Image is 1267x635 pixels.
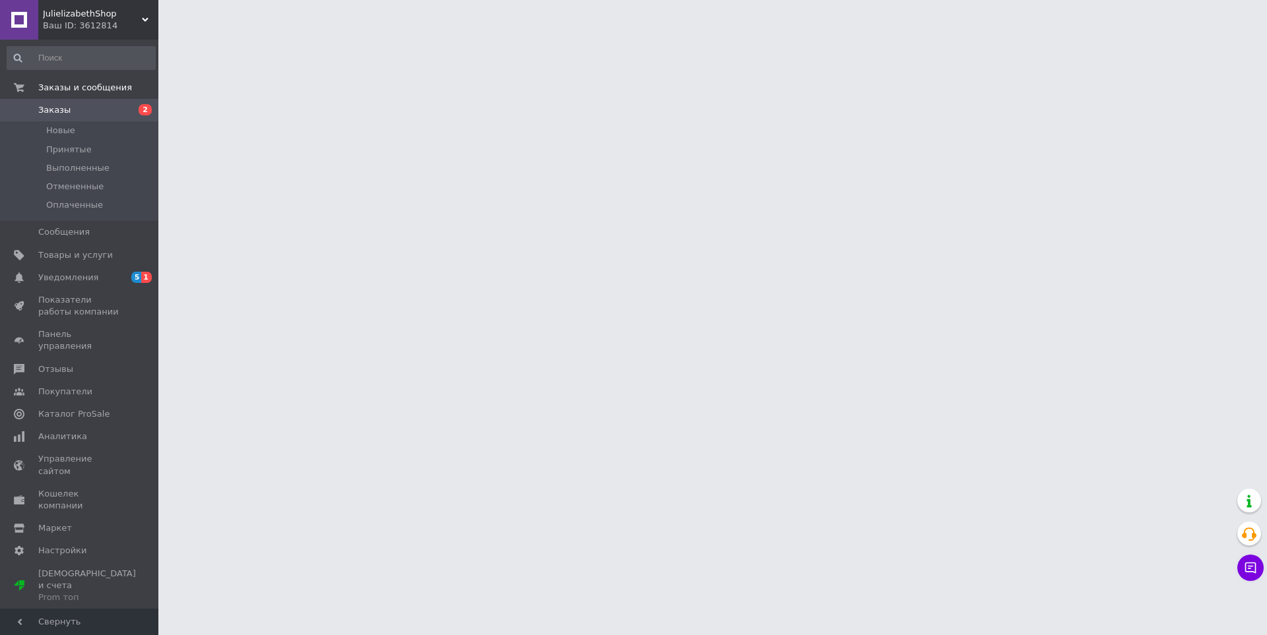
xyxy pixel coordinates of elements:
span: 5 [131,272,142,283]
span: Выполненные [46,162,110,174]
span: Заказы [38,104,71,116]
span: Показатели работы компании [38,294,122,318]
span: Отзывы [38,363,73,375]
span: Оплаченные [46,199,103,211]
span: Покупатели [38,386,92,398]
span: Заказы и сообщения [38,82,132,94]
span: [DEMOGRAPHIC_DATA] и счета [38,568,136,604]
span: Управление сайтом [38,453,122,477]
input: Поиск [7,46,156,70]
div: Prom топ [38,591,136,603]
span: JulielizabethShop [43,8,142,20]
span: Уведомления [38,272,98,284]
button: Чат с покупателем [1237,555,1264,581]
span: Маркет [38,522,72,534]
span: Кошелек компании [38,488,122,512]
span: 2 [139,104,152,115]
span: Аналитика [38,431,87,442]
span: Настройки [38,545,86,557]
span: 1 [141,272,152,283]
span: Принятые [46,144,92,156]
span: Сообщения [38,226,90,238]
span: Новые [46,125,75,136]
span: Панель управления [38,328,122,352]
div: Ваш ID: 3612814 [43,20,158,32]
span: Каталог ProSale [38,408,110,420]
span: Отмененные [46,181,104,193]
span: Товары и услуги [38,249,113,261]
